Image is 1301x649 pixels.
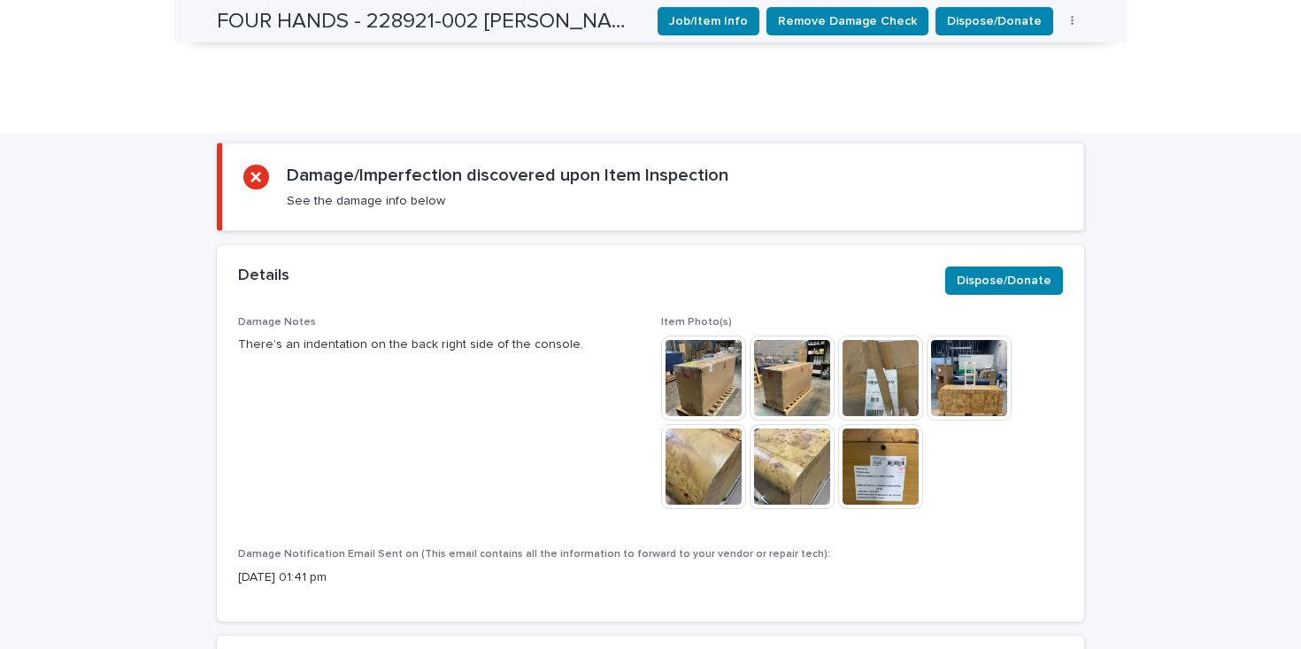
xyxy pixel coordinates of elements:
p: See the damage info below [287,193,445,209]
p: There’s an indentation on the back right side of the console. [238,336,640,354]
h2: FOUR HANDS - 228921-002 JENSON MEDIA CONSOLE | 75665 [217,9,643,35]
h2: Details [238,267,289,286]
span: Dispose/Donate [957,272,1051,290]
h2: Damage/Imperfection discovered upon Item Inspection [287,165,728,186]
button: Remove Damage Check [766,7,928,35]
span: Damage Notes [238,317,316,328]
button: Dispose/Donate [935,7,1053,35]
span: Remove Damage Check [778,12,917,30]
span: Damage Notification Email Sent on (This email contains all the information to forward to your ven... [238,549,830,560]
span: Dispose/Donate [947,12,1042,30]
button: Job/Item Info [658,7,759,35]
span: Job/Item Info [669,12,748,30]
span: Item Photo(s) [661,317,732,328]
button: Dispose/Donate [945,267,1063,295]
p: [DATE] 01:41 pm [238,568,1063,587]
